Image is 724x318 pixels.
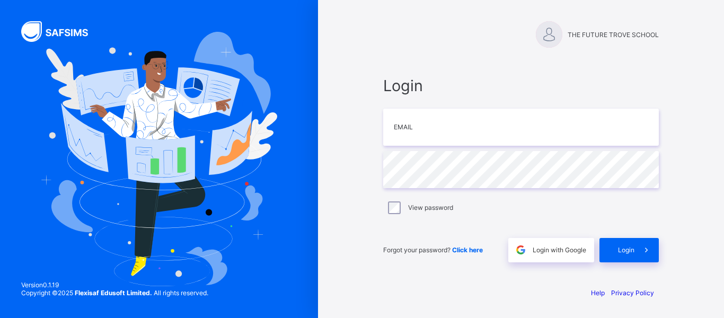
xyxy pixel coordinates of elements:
[591,289,605,297] a: Help
[408,204,453,211] label: View password
[21,21,101,42] img: SAFSIMS Logo
[21,289,208,297] span: Copyright © 2025 All rights reserved.
[383,76,659,95] span: Login
[452,246,483,254] a: Click here
[618,246,634,254] span: Login
[515,244,527,256] img: google.396cfc9801f0270233282035f929180a.svg
[41,32,277,286] img: Hero Image
[21,281,208,289] span: Version 0.1.19
[75,289,152,297] strong: Flexisaf Edusoft Limited.
[383,246,483,254] span: Forgot your password?
[533,246,586,254] span: Login with Google
[611,289,654,297] a: Privacy Policy
[568,31,659,39] span: THE FUTURE TROVE SCHOOL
